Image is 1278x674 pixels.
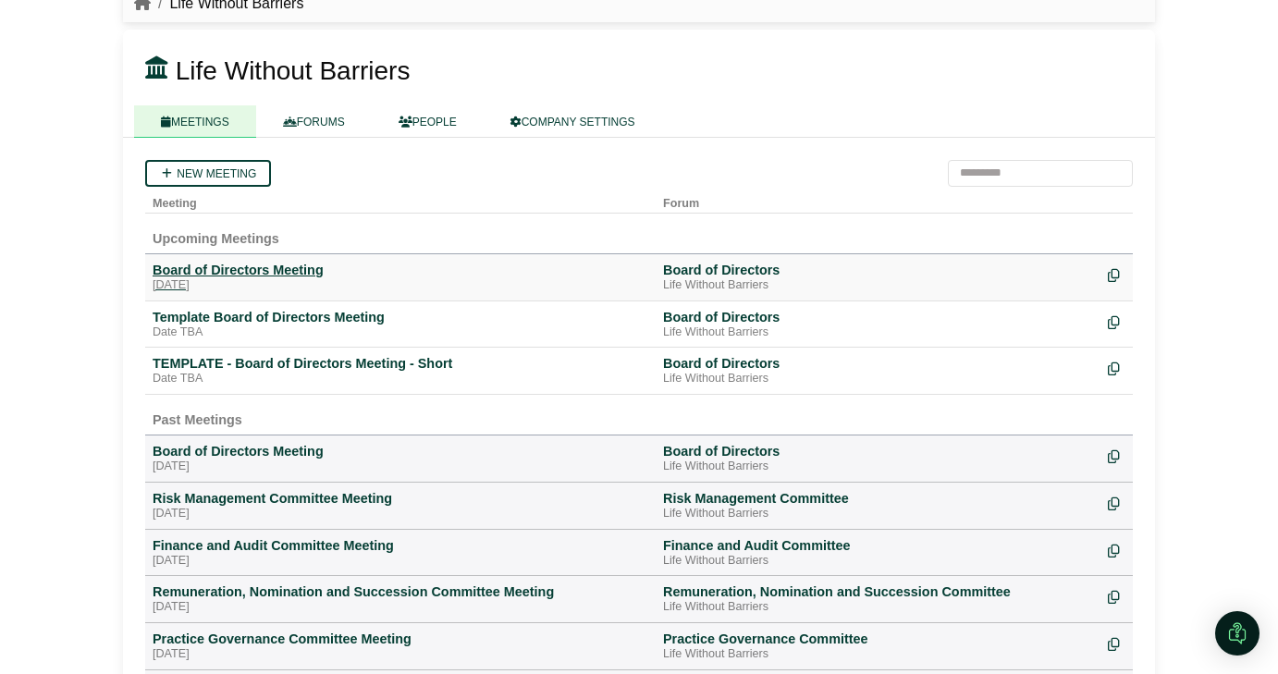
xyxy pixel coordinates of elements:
[153,507,648,521] div: [DATE]
[1108,355,1125,380] div: Make a copy
[1108,631,1125,656] div: Make a copy
[663,372,1093,386] div: Life Without Barriers
[153,647,648,662] div: [DATE]
[663,355,1093,386] a: Board of Directors Life Without Barriers
[153,355,648,386] a: TEMPLATE - Board of Directors Meeting - Short Date TBA
[663,631,1093,647] div: Practice Governance Committee
[153,537,648,569] a: Finance and Audit Committee Meeting [DATE]
[663,647,1093,662] div: Life Without Barriers
[153,583,648,615] a: Remuneration, Nomination and Succession Committee Meeting [DATE]
[153,490,648,521] a: Risk Management Committee Meeting [DATE]
[153,583,648,600] div: Remuneration, Nomination and Succession Committee Meeting
[153,412,242,427] span: Past Meetings
[663,309,1093,325] div: Board of Directors
[484,105,662,138] a: COMPANY SETTINGS
[145,187,656,214] th: Meeting
[1215,611,1260,656] div: Open Intercom Messenger
[153,490,648,507] div: Risk Management Committee Meeting
[256,105,372,138] a: FORUMS
[153,537,648,554] div: Finance and Audit Committee Meeting
[663,631,1093,662] a: Practice Governance Committee Life Without Barriers
[145,160,271,187] a: New meeting
[153,278,648,293] div: [DATE]
[663,443,1093,474] a: Board of Directors Life Without Barriers
[663,262,1093,278] div: Board of Directors
[663,537,1093,554] div: Finance and Audit Committee
[663,262,1093,293] a: Board of Directors Life Without Barriers
[663,443,1093,460] div: Board of Directors
[663,309,1093,340] a: Board of Directors Life Without Barriers
[153,372,648,386] div: Date TBA
[153,262,648,293] a: Board of Directors Meeting [DATE]
[1108,537,1125,562] div: Make a copy
[153,262,648,278] div: Board of Directors Meeting
[1108,583,1125,608] div: Make a copy
[663,490,1093,507] div: Risk Management Committee
[153,554,648,569] div: [DATE]
[1108,262,1125,287] div: Make a copy
[153,443,648,474] a: Board of Directors Meeting [DATE]
[176,56,411,85] span: Life Without Barriers
[663,507,1093,521] div: Life Without Barriers
[663,490,1093,521] a: Risk Management Committee Life Without Barriers
[153,631,648,662] a: Practice Governance Committee Meeting [DATE]
[153,355,648,372] div: TEMPLATE - Board of Directors Meeting - Short
[663,355,1093,372] div: Board of Directors
[663,583,1093,600] div: Remuneration, Nomination and Succession Committee
[1108,309,1125,334] div: Make a copy
[663,278,1093,293] div: Life Without Barriers
[663,537,1093,569] a: Finance and Audit Committee Life Without Barriers
[153,231,279,246] span: Upcoming Meetings
[153,460,648,474] div: [DATE]
[656,187,1100,214] th: Forum
[372,105,484,138] a: PEOPLE
[153,600,648,615] div: [DATE]
[1108,490,1125,515] div: Make a copy
[663,554,1093,569] div: Life Without Barriers
[153,631,648,647] div: Practice Governance Committee Meeting
[153,325,648,340] div: Date TBA
[153,443,648,460] div: Board of Directors Meeting
[153,309,648,325] div: Template Board of Directors Meeting
[1108,443,1125,468] div: Make a copy
[663,325,1093,340] div: Life Without Barriers
[663,460,1093,474] div: Life Without Barriers
[663,600,1093,615] div: Life Without Barriers
[153,309,648,340] a: Template Board of Directors Meeting Date TBA
[663,583,1093,615] a: Remuneration, Nomination and Succession Committee Life Without Barriers
[134,105,256,138] a: MEETINGS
